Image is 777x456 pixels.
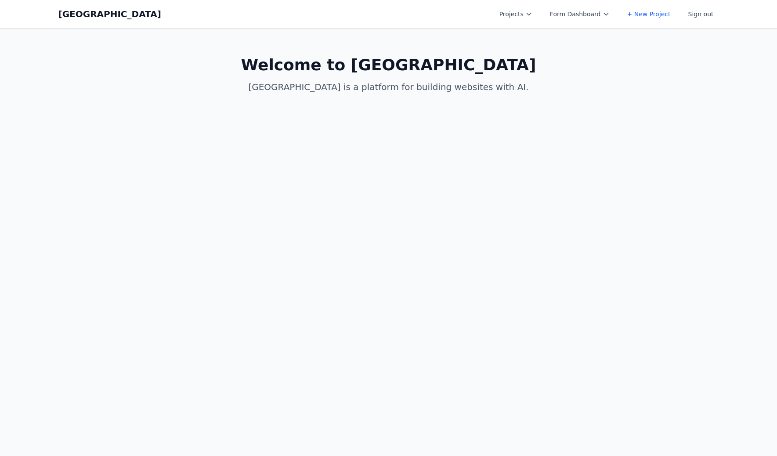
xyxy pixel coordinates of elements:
[622,6,676,22] a: + New Project
[58,8,161,20] a: [GEOGRAPHIC_DATA]
[220,81,557,93] p: [GEOGRAPHIC_DATA] is a platform for building websites with AI.
[494,6,538,22] button: Projects
[545,6,615,22] button: Form Dashboard
[683,6,719,22] button: Sign out
[220,56,557,74] h1: Welcome to [GEOGRAPHIC_DATA]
